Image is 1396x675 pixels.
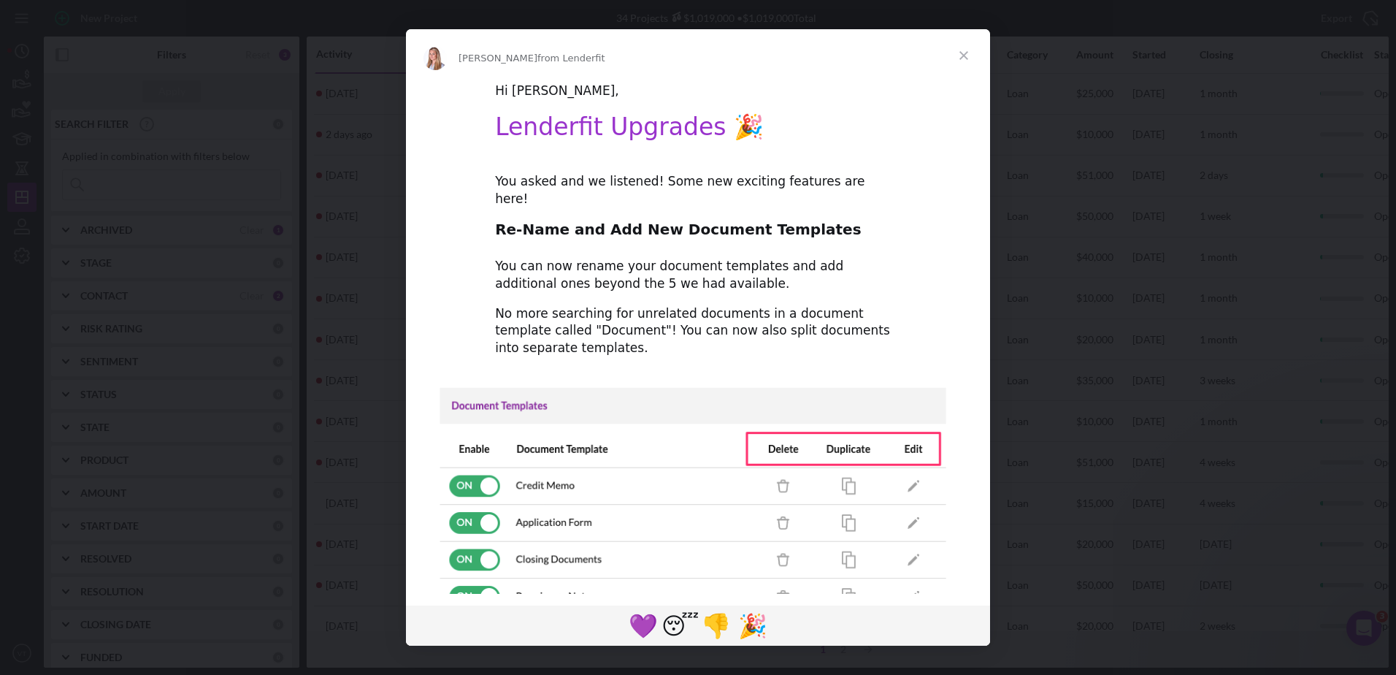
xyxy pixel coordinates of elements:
img: Profile image for Allison [423,47,447,70]
div: No more searching for unrelated documents in a document template called "Document"! You can now a... [495,305,901,357]
div: You can now rename your document templates and add additional ones beyond the 5 we had available. [495,258,901,293]
span: tada reaction [735,608,771,643]
span: from Lenderfit [537,53,605,64]
span: Close [937,29,990,82]
span: 😴 [661,612,699,640]
span: sleeping reaction [661,608,698,643]
span: 👎 [702,612,731,640]
h1: Lenderfit Upgrades 🎉 [495,113,901,151]
div: Hi [PERSON_NAME], [495,83,901,100]
h2: Re-Name and Add New Document Templates [495,220,901,247]
span: 🎉 [738,612,767,640]
div: You asked and we listened! Some new exciting features are here! [495,173,901,208]
span: [PERSON_NAME] [459,53,537,64]
span: purple heart reaction [625,608,661,643]
span: 💜 [629,612,658,640]
span: 1 reaction [698,608,735,643]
